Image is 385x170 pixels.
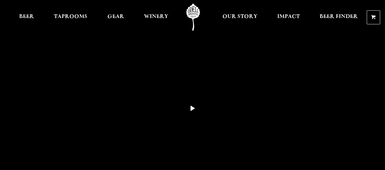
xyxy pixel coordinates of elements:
[277,14,300,19] span: Impact
[320,14,358,19] span: Beer Finder
[140,4,172,31] a: Winery
[219,4,261,31] a: Our Story
[103,4,128,31] a: Gear
[182,4,205,31] a: Odell Home
[50,4,91,31] a: Taprooms
[19,14,34,19] span: Beer
[15,4,38,31] a: Beer
[54,14,87,19] span: Taprooms
[273,4,304,31] a: Impact
[316,4,362,31] a: Beer Finder
[107,14,124,19] span: Gear
[222,14,257,19] span: Our Story
[144,14,168,19] span: Winery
